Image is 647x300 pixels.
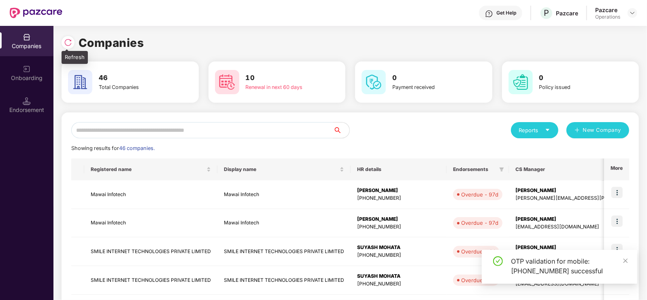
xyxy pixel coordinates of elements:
[511,256,628,276] div: OTP validation for mobile: [PHONE_NUMBER] successful
[461,276,495,284] div: Overdue - 4d
[10,8,62,18] img: New Pazcare Logo
[357,244,440,251] div: SUYASH MOHATA
[611,187,623,198] img: icon
[333,122,350,138] button: search
[84,158,217,180] th: Registered name
[68,70,92,94] img: svg+xml;base64,PHN2ZyB4bWxucz0iaHR0cDovL3d3dy53My5vcmcvMjAwMC9zdmciIHdpZHRoPSI2MCIgaGVpZ2h0PSI2MC...
[217,209,351,238] td: Mawai Infotech
[99,73,168,83] h3: 46
[333,127,349,133] span: search
[611,244,623,255] img: icon
[84,266,217,295] td: SMILE INTERNET TECHNOLOGIES PRIVATE LIMITED
[595,14,620,20] div: Operations
[623,258,628,264] span: close
[217,180,351,209] td: Mawai Infotech
[493,256,503,266] span: check-circle
[544,8,549,18] span: P
[556,9,578,17] div: Pazcare
[392,83,462,91] div: Payment received
[461,190,498,199] div: Overdue - 97d
[498,165,506,174] span: filter
[84,237,217,266] td: SMILE INTERNET TECHNOLOGIES PRIVATE LIMITED
[23,65,31,73] img: svg+xml;base64,PHN2ZyB3aWR0aD0iMjAiIGhlaWdodD0iMjAiIHZpZXdCb3g9IjAgMCAyMCAyMCIgZmlsbD0ibm9uZSIgeG...
[362,70,386,94] img: svg+xml;base64,PHN2ZyB4bWxucz0iaHR0cDovL3d3dy53My5vcmcvMjAwMC9zdmciIHdpZHRoPSI2MCIgaGVpZ2h0PSI2MC...
[23,33,31,41] img: svg+xml;base64,PHN2ZyBpZD0iQ29tcGFuaWVzIiB4bWxucz0iaHR0cDovL3d3dy53My5vcmcvMjAwMC9zdmciIHdpZHRoPS...
[392,73,462,83] h3: 0
[246,83,315,91] div: Renewal in next 60 days
[509,70,533,94] img: svg+xml;base64,PHN2ZyB4bWxucz0iaHR0cDovL3d3dy53My5vcmcvMjAwMC9zdmciIHdpZHRoPSI2MCIgaGVpZ2h0PSI2MC...
[519,126,550,134] div: Reports
[539,83,609,91] div: Policy issued
[499,167,504,172] span: filter
[357,223,440,231] div: [PHONE_NUMBER]
[215,70,239,94] img: svg+xml;base64,PHN2ZyB4bWxucz0iaHR0cDovL3d3dy53My5vcmcvMjAwMC9zdmciIHdpZHRoPSI2MCIgaGVpZ2h0PSI2MC...
[496,10,516,16] div: Get Help
[357,187,440,194] div: [PERSON_NAME]
[611,215,623,227] img: icon
[217,158,351,180] th: Display name
[485,10,493,18] img: svg+xml;base64,PHN2ZyBpZD0iSGVscC0zMngzMiIgeG1sbnM9Imh0dHA6Ly93d3cudzMub3JnLzIwMDAvc3ZnIiB3aWR0aD...
[351,158,447,180] th: HR details
[91,166,205,173] span: Registered name
[566,122,629,138] button: plusNew Company
[119,145,155,151] span: 46 companies.
[71,145,155,151] span: Showing results for
[357,215,440,223] div: [PERSON_NAME]
[23,97,31,105] img: svg+xml;base64,PHN2ZyB3aWR0aD0iMTQuNSIgaGVpZ2h0PSIxNC41IiB2aWV3Qm94PSIwIDAgMTYgMTYiIGZpbGw9Im5vbm...
[217,266,351,295] td: SMILE INTERNET TECHNOLOGIES PRIVATE LIMITED
[246,73,315,83] h3: 10
[79,34,144,52] h1: Companies
[84,209,217,238] td: Mawai Infotech
[461,219,498,227] div: Overdue - 97d
[583,126,621,134] span: New Company
[545,127,550,133] span: caret-down
[629,10,636,16] img: svg+xml;base64,PHN2ZyBpZD0iRHJvcGRvd24tMzJ4MzIiIHhtbG5zPSJodHRwOi8vd3d3LnczLm9yZy8yMDAwL3N2ZyIgd2...
[461,247,495,256] div: Overdue - 4d
[224,166,338,173] span: Display name
[357,251,440,259] div: [PHONE_NUMBER]
[62,51,88,64] div: Refresh
[217,237,351,266] td: SMILE INTERNET TECHNOLOGIES PRIVATE LIMITED
[357,273,440,280] div: SUYASH MOHATA
[357,194,440,202] div: [PHONE_NUMBER]
[99,83,168,91] div: Total Companies
[539,73,609,83] h3: 0
[357,280,440,288] div: [PHONE_NUMBER]
[604,158,629,180] th: More
[595,6,620,14] div: Pazcare
[575,127,580,134] span: plus
[64,38,72,46] img: svg+xml;base64,PHN2ZyBpZD0iUmVsb2FkLTMyeDMyIiB4bWxucz0iaHR0cDovL3d3dy53My5vcmcvMjAwMC9zdmciIHdpZH...
[84,180,217,209] td: Mawai Infotech
[453,166,496,173] span: Endorsements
